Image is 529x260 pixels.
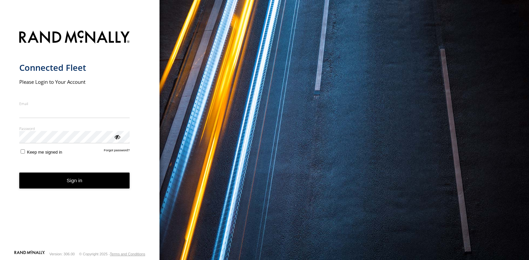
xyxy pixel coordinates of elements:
a: Terms and Conditions [110,252,145,256]
div: ViewPassword [114,133,120,140]
a: Forgot password? [104,148,130,155]
button: Sign in [19,173,130,189]
label: Email [19,101,130,106]
form: main [19,27,141,250]
img: Rand McNally [19,29,130,46]
a: Visit our Website [14,251,45,257]
label: Password [19,126,130,131]
div: © Copyright 2025 - [79,252,145,256]
input: Keep me signed in [21,149,25,154]
span: Keep me signed in [27,150,62,155]
h2: Please Login to Your Account [19,78,130,85]
h1: Connected Fleet [19,62,130,73]
div: Version: 306.00 [50,252,75,256]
